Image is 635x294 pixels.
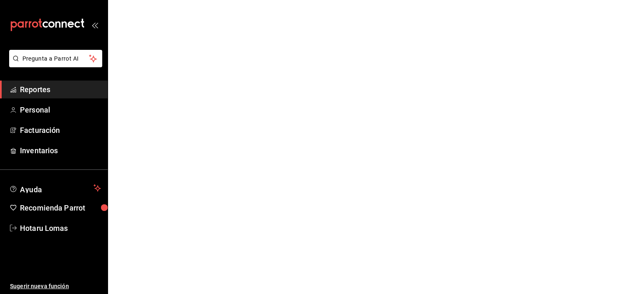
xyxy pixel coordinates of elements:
[20,145,101,156] span: Inventarios
[10,282,101,291] span: Sugerir nueva función
[20,202,101,213] span: Recomienda Parrot
[20,223,101,234] span: Hotaru Lomas
[20,183,90,193] span: Ayuda
[20,84,101,95] span: Reportes
[6,60,102,69] a: Pregunta a Parrot AI
[91,22,98,28] button: open_drawer_menu
[20,104,101,115] span: Personal
[22,54,89,63] span: Pregunta a Parrot AI
[20,125,101,136] span: Facturación
[9,50,102,67] button: Pregunta a Parrot AI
